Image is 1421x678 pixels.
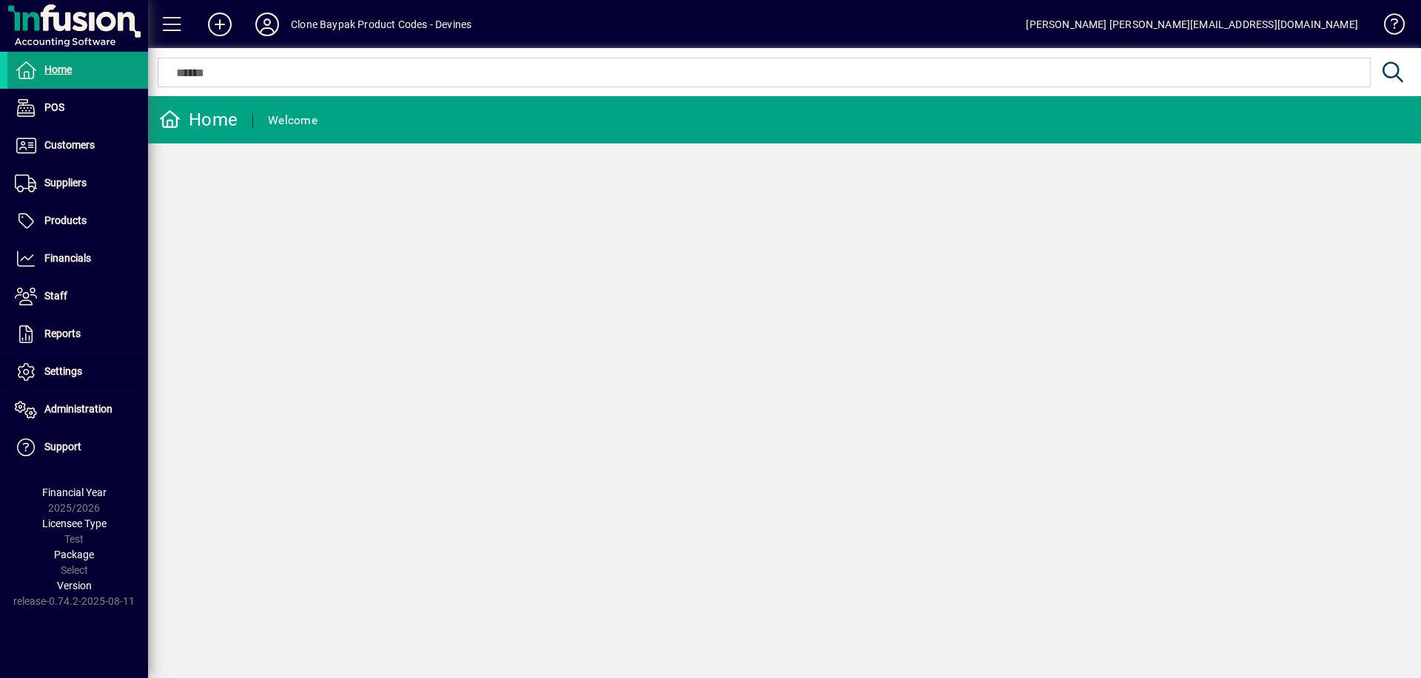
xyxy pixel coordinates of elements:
span: Staff [44,290,67,302]
button: Add [196,11,243,38]
span: Settings [44,365,82,377]
span: Package [54,549,94,560]
a: Support [7,429,148,466]
a: Customers [7,127,148,164]
span: Financials [44,252,91,264]
a: Settings [7,353,148,390]
a: Administration [7,391,148,428]
span: Suppliers [44,177,87,189]
span: Products [44,214,87,226]
a: Knowledge Base [1373,3,1402,51]
span: Financial Year [42,487,107,498]
span: Administration [44,403,112,415]
span: Reports [44,328,81,339]
span: Licensee Type [42,518,107,529]
a: Financials [7,240,148,277]
a: Reports [7,316,148,353]
div: Clone Baypak Product Codes - Devines [291,13,471,36]
span: Support [44,441,81,452]
a: Products [7,203,148,240]
div: Welcome [268,109,318,132]
span: Customers [44,139,95,151]
a: Suppliers [7,165,148,202]
span: POS [44,101,64,113]
span: Version [57,580,92,591]
span: Home [44,64,72,75]
div: [PERSON_NAME] [PERSON_NAME][EMAIL_ADDRESS][DOMAIN_NAME] [1026,13,1358,36]
button: Profile [243,11,291,38]
div: Home [159,108,238,132]
a: Staff [7,278,148,315]
a: POS [7,89,148,126]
